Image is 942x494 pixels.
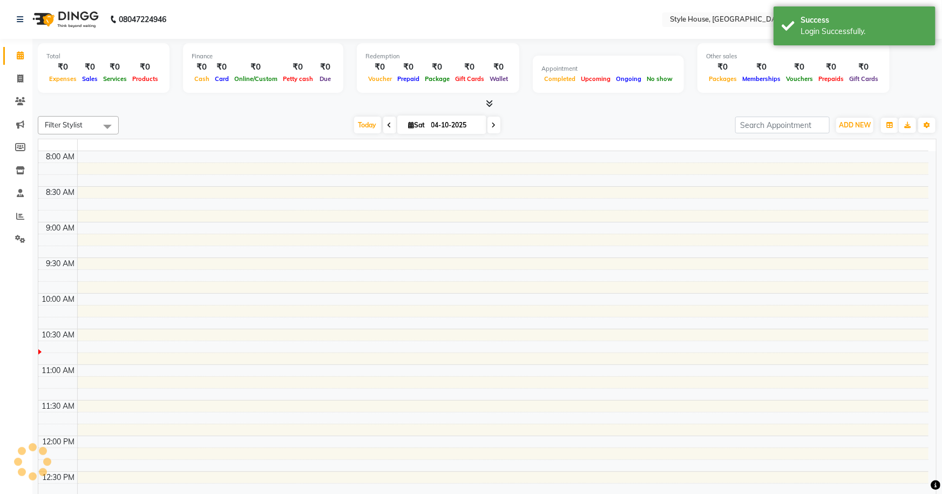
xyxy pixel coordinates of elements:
[28,4,101,35] img: logo
[706,52,881,61] div: Other sales
[119,4,166,35] b: 08047224946
[836,118,873,133] button: ADD NEW
[783,75,816,83] span: Vouchers
[816,61,846,73] div: ₹0
[801,15,927,26] div: Success
[212,75,232,83] span: Card
[40,472,77,483] div: 12:30 PM
[44,258,77,269] div: 9:30 AM
[40,365,77,376] div: 11:00 AM
[816,75,846,83] span: Prepaids
[644,75,675,83] span: No show
[365,52,511,61] div: Redemption
[422,75,452,83] span: Package
[354,117,381,133] span: Today
[846,75,881,83] span: Gift Cards
[783,61,816,73] div: ₹0
[839,121,871,129] span: ADD NEW
[706,75,740,83] span: Packages
[395,61,422,73] div: ₹0
[192,52,335,61] div: Finance
[740,61,783,73] div: ₹0
[79,75,100,83] span: Sales
[232,61,280,73] div: ₹0
[130,61,161,73] div: ₹0
[100,61,130,73] div: ₹0
[706,61,740,73] div: ₹0
[40,436,77,448] div: 12:00 PM
[212,61,232,73] div: ₹0
[487,75,511,83] span: Wallet
[40,294,77,305] div: 10:00 AM
[316,61,335,73] div: ₹0
[395,75,422,83] span: Prepaid
[44,222,77,234] div: 9:00 AM
[365,75,395,83] span: Voucher
[406,121,428,129] span: Sat
[192,61,212,73] div: ₹0
[365,61,395,73] div: ₹0
[317,75,334,83] span: Due
[232,75,280,83] span: Online/Custom
[422,61,452,73] div: ₹0
[740,75,783,83] span: Memberships
[40,329,77,341] div: 10:30 AM
[44,151,77,163] div: 8:00 AM
[541,75,578,83] span: Completed
[280,61,316,73] div: ₹0
[452,61,487,73] div: ₹0
[46,61,79,73] div: ₹0
[428,117,482,133] input: 2025-10-04
[613,75,644,83] span: Ongoing
[100,75,130,83] span: Services
[46,52,161,61] div: Total
[541,64,675,73] div: Appointment
[130,75,161,83] span: Products
[578,75,613,83] span: Upcoming
[40,401,77,412] div: 11:30 AM
[280,75,316,83] span: Petty cash
[192,75,212,83] span: Cash
[45,120,83,129] span: Filter Stylist
[487,61,511,73] div: ₹0
[801,26,927,37] div: Login Successfully.
[46,75,79,83] span: Expenses
[735,117,830,133] input: Search Appointment
[452,75,487,83] span: Gift Cards
[44,187,77,198] div: 8:30 AM
[846,61,881,73] div: ₹0
[79,61,100,73] div: ₹0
